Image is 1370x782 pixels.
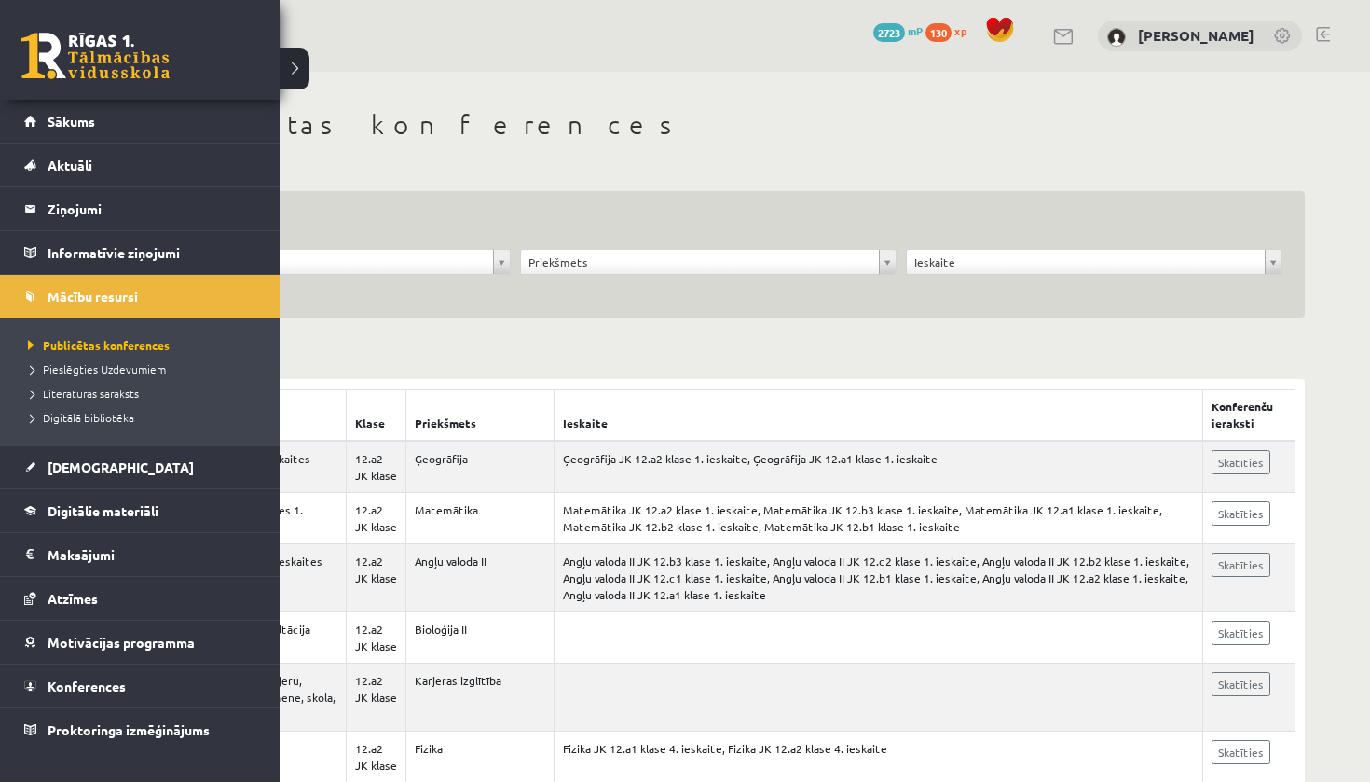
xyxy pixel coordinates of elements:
[48,231,256,274] legend: Informatīvie ziņojumi
[24,708,256,751] a: Proktoringa izmēģinājums
[23,410,134,425] span: Digitālā bibliotēka
[1212,621,1270,645] a: Skatīties
[873,23,905,42] span: 2723
[23,385,261,402] a: Literatūras saraksts
[1212,672,1270,696] a: Skatīties
[528,250,871,274] span: Priekšmets
[21,33,170,79] a: Rīgas 1. Tālmācības vidusskola
[24,100,256,143] a: Sākums
[406,544,555,612] td: Angļu valoda II
[112,109,1305,141] h1: Publicētas konferences
[1212,501,1270,526] a: Skatīties
[406,493,555,544] td: Matemātika
[48,502,158,519] span: Digitālie materiāli
[1107,28,1126,47] img: Amanda Ozola
[521,250,896,274] a: Priekšmets
[24,621,256,664] a: Motivācijas programma
[48,459,194,475] span: [DEMOGRAPHIC_DATA]
[1212,740,1270,764] a: Skatīties
[347,664,406,732] td: 12.a2 JK klase
[48,533,256,576] legend: Maksājumi
[48,157,92,173] span: Aktuāli
[347,390,406,442] th: Klase
[907,250,1281,274] a: Ieskaite
[23,386,139,401] span: Literatūras saraksts
[24,275,256,318] a: Mācību resursi
[143,250,486,274] span: 12.a2 JK klase
[925,23,976,38] a: 130 xp
[555,390,1203,442] th: Ieskaite
[23,409,261,426] a: Digitālā bibliotēka
[48,590,98,607] span: Atzīmes
[347,493,406,544] td: 12.a2 JK klase
[24,187,256,230] a: Ziņojumi
[954,23,966,38] span: xp
[24,577,256,620] a: Atzīmes
[24,665,256,707] a: Konferences
[555,493,1203,544] td: Matemātika JK 12.a2 klase 1. ieskaite, Matemātika JK 12.b3 klase 1. ieskaite, Matemātika JK 12.a1...
[23,362,166,377] span: Pieslēgties Uzdevumiem
[347,544,406,612] td: 12.a2 JK klase
[406,612,555,664] td: Bioloģija II
[24,489,256,532] a: Digitālie materiāli
[24,231,256,274] a: Informatīvie ziņojumi
[908,23,923,38] span: mP
[914,250,1257,274] span: Ieskaite
[24,446,256,488] a: [DEMOGRAPHIC_DATA]
[24,144,256,186] a: Aktuāli
[135,250,510,274] a: 12.a2 JK klase
[1203,390,1295,442] th: Konferenču ieraksti
[406,390,555,442] th: Priekšmets
[555,544,1203,612] td: Angļu valoda II JK 12.b3 klase 1. ieskaite, Angļu valoda II JK 12.c2 klase 1. ieskaite, Angļu val...
[347,612,406,664] td: 12.a2 JK klase
[23,337,170,352] span: Publicētas konferences
[555,441,1203,493] td: Ģeogrāfija JK 12.a2 klase 1. ieskaite, Ģeogrāfija JK 12.a1 klase 1. ieskaite
[48,678,126,694] span: Konferences
[1212,450,1270,474] a: Skatīties
[24,533,256,576] a: Maksājumi
[406,664,555,732] td: Karjeras izglītība
[1212,553,1270,577] a: Skatīties
[48,721,210,738] span: Proktoringa izmēģinājums
[347,441,406,493] td: 12.a2 JK klase
[406,441,555,493] td: Ģeogrāfija
[48,634,195,651] span: Motivācijas programma
[23,336,261,353] a: Publicētas konferences
[873,23,923,38] a: 2723 mP
[925,23,952,42] span: 130
[48,113,95,130] span: Sākums
[1138,26,1254,45] a: [PERSON_NAME]
[48,187,256,230] legend: Ziņojumi
[23,361,261,377] a: Pieslēgties Uzdevumiem
[134,213,1260,239] h3: Filtrs:
[48,288,138,305] span: Mācību resursi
